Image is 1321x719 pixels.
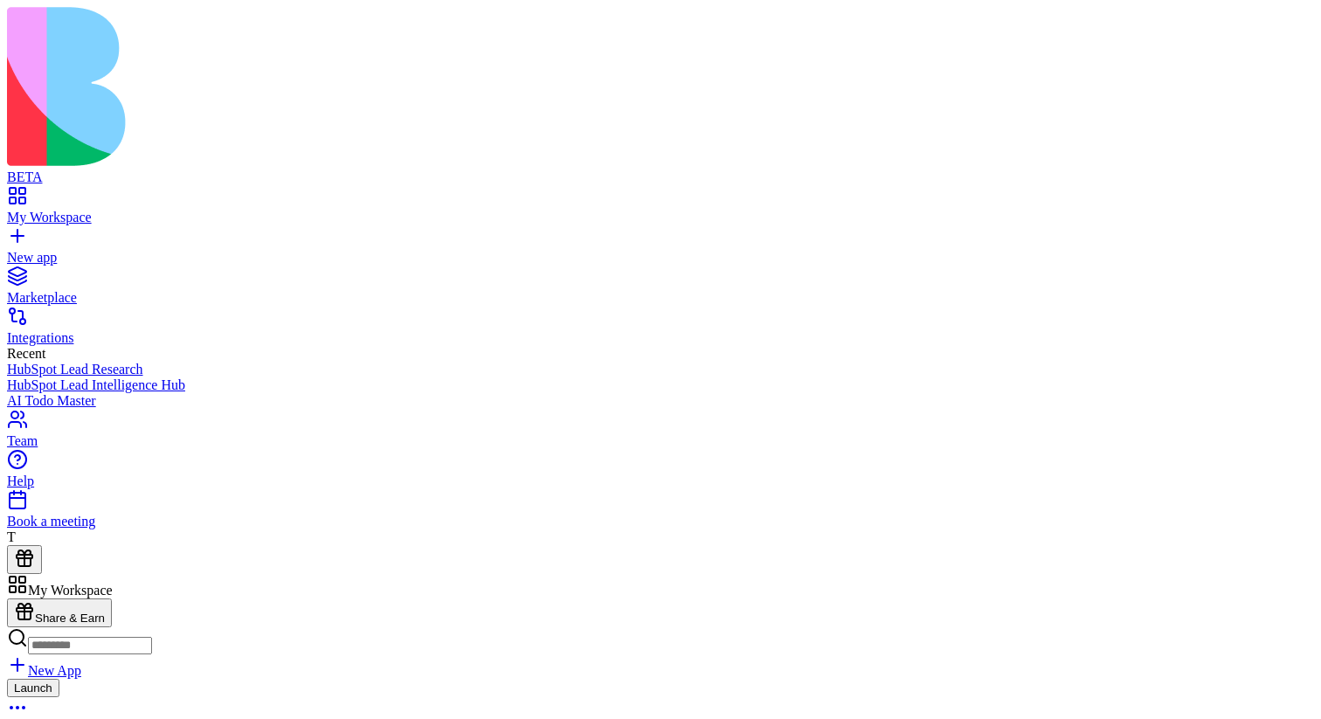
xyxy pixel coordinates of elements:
[7,377,1314,393] a: HubSpot Lead Intelligence Hub
[7,458,1314,489] a: Help
[7,290,1314,306] div: Marketplace
[7,274,1314,306] a: Marketplace
[7,154,1314,185] a: BETA
[7,194,1314,225] a: My Workspace
[7,663,81,678] a: New App
[28,583,113,598] span: My Workspace
[7,474,1314,489] div: Help
[7,362,1314,377] a: HubSpot Lead Research
[7,393,1314,409] a: AI Todo Master
[7,315,1314,346] a: Integrations
[7,7,709,166] img: logo
[7,598,112,627] button: Share & Earn
[7,418,1314,449] a: Team
[7,498,1314,529] a: Book a meeting
[35,612,105,625] span: Share & Earn
[7,346,45,361] span: Recent
[7,679,59,697] button: Launch
[7,330,1314,346] div: Integrations
[7,210,1314,225] div: My Workspace
[7,234,1314,266] a: New app
[7,433,1314,449] div: Team
[7,514,1314,529] div: Book a meeting
[7,250,1314,266] div: New app
[7,169,1314,185] div: BETA
[7,529,16,544] span: T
